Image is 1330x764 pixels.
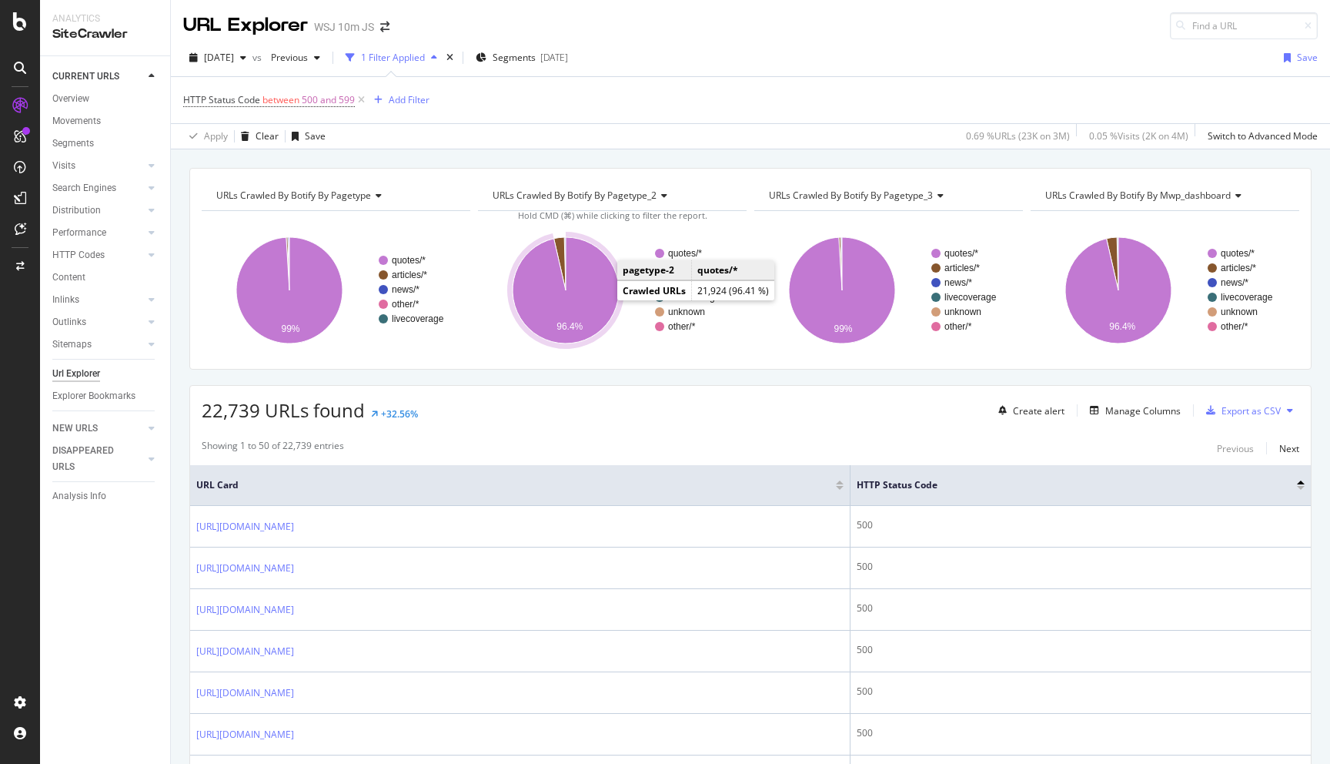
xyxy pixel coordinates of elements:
[1221,263,1256,273] text: articles/*
[52,388,135,404] div: Explorer Bookmarks
[52,421,98,437] div: NEW URLS
[1109,321,1135,332] text: 96.4%
[1278,45,1318,70] button: Save
[392,299,419,310] text: other/*
[52,366,100,382] div: Url Explorer
[1105,404,1181,417] div: Manage Columns
[52,180,116,196] div: Search Engines
[52,113,159,129] a: Movements
[1221,248,1255,259] text: quotes/*
[1201,124,1318,149] button: Switch to Advanced Mode
[52,203,101,219] div: Distribution
[52,292,79,308] div: Inlinks
[944,248,978,259] text: quotes/*
[381,407,418,421] div: +32.56%
[52,69,119,85] div: CURRENT URLS
[52,488,159,504] a: Analysis Info
[52,69,144,85] a: CURRENT URLS
[1031,223,1299,357] svg: A chart.
[52,25,158,43] div: SiteCrawler
[196,727,294,742] a: [URL][DOMAIN_NAME]
[1221,404,1281,417] div: Export as CSV
[478,223,747,357] svg: A chart.
[286,124,326,149] button: Save
[196,519,294,534] a: [URL][DOMAIN_NAME]
[52,270,159,286] a: Content
[302,89,355,111] span: 500 and 599
[52,270,85,286] div: Content
[1217,439,1254,457] button: Previous
[1013,404,1064,417] div: Create alert
[52,225,144,241] a: Performance
[262,93,299,106] span: between
[1279,442,1299,455] div: Next
[540,51,568,64] div: [DATE]
[944,292,997,303] text: livecoverage
[766,183,1009,208] h4: URLs Crawled By Botify By pagetype_3
[992,398,1064,423] button: Create alert
[493,189,657,202] span: URLs Crawled By Botify By pagetype_2
[52,366,159,382] a: Url Explorer
[202,397,365,423] span: 22,739 URLs found
[52,91,159,107] a: Overview
[52,488,106,504] div: Analysis Info
[252,51,265,64] span: vs
[52,314,86,330] div: Outlinks
[52,292,144,308] a: Inlinks
[392,255,426,266] text: quotes/*
[339,45,443,70] button: 1 Filter Applied
[202,223,470,357] svg: A chart.
[52,136,159,152] a: Segments
[52,337,144,353] a: Sitemaps
[52,247,144,263] a: HTTP Codes
[1221,307,1258,317] text: unknown
[235,124,279,149] button: Clear
[204,51,234,64] span: 2025 Aug. 9th
[470,45,574,70] button: Segments[DATE]
[183,124,228,149] button: Apply
[52,158,75,174] div: Visits
[392,313,444,324] text: livecoverage
[361,51,425,64] div: 1 Filter Applied
[52,113,101,129] div: Movements
[1297,51,1318,64] div: Save
[1279,439,1299,457] button: Next
[857,518,1305,532] div: 500
[204,129,228,142] div: Apply
[1208,129,1318,142] div: Switch to Advanced Mode
[857,601,1305,615] div: 500
[1200,398,1281,423] button: Export as CSV
[668,307,705,317] text: unknown
[857,478,1274,492] span: HTTP Status Code
[183,45,252,70] button: [DATE]
[196,478,832,492] span: URL Card
[1045,189,1231,202] span: URLs Crawled By Botify By mwp_dashboard
[944,307,981,317] text: unknown
[1170,12,1318,39] input: Find a URL
[52,158,144,174] a: Visits
[754,223,1023,357] svg: A chart.
[668,248,702,259] text: quotes/*
[944,321,972,332] text: other/*
[265,51,308,64] span: Previous
[256,129,279,142] div: Clear
[392,270,427,280] text: articles/*
[380,22,389,32] div: arrow-right-arrow-left
[556,321,583,332] text: 96.4%
[518,209,707,221] span: Hold CMD (⌘) while clicking to filter the report.
[966,129,1070,142] div: 0.69 % URLs ( 23K on 3M )
[52,443,130,475] div: DISAPPEARED URLS
[52,12,158,25] div: Analytics
[617,260,692,280] td: pagetype-2
[196,685,294,701] a: [URL][DOMAIN_NAME]
[668,292,720,303] text: livecoverage
[857,685,1305,699] div: 500
[1221,292,1273,303] text: livecoverage
[857,560,1305,574] div: 500
[1042,183,1285,208] h4: URLs Crawled By Botify By mwp_dashboard
[692,260,775,280] td: quotes/*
